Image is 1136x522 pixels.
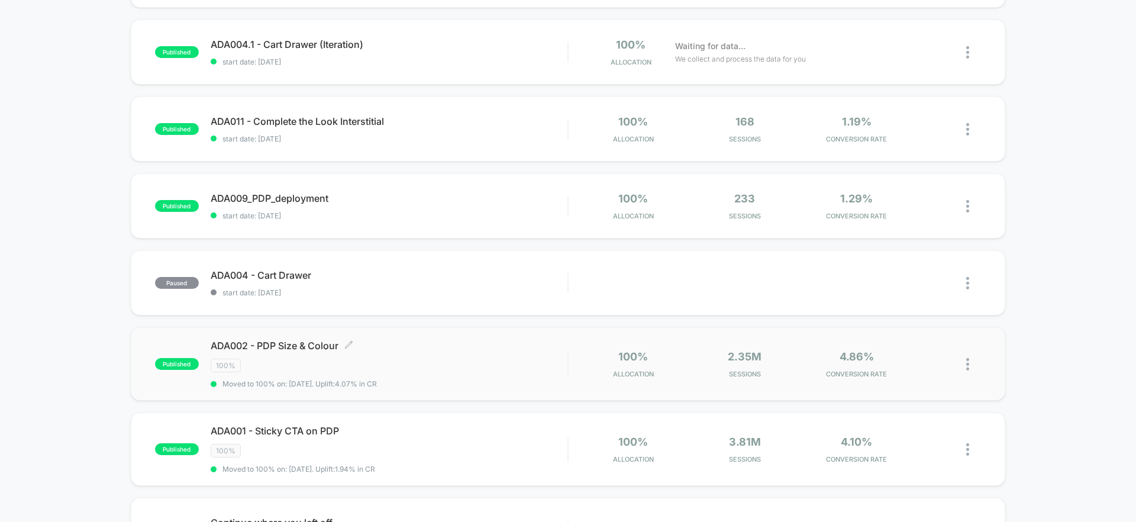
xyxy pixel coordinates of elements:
span: Moved to 100% on: [DATE] . Uplift: 4.07% in CR [222,379,377,388]
img: close [966,123,969,136]
span: Sessions [692,212,798,220]
span: published [155,123,199,135]
span: Sessions [692,135,798,143]
span: Allocation [613,370,654,378]
span: ADA009_PDP_deployment [211,192,567,204]
span: start date: [DATE] [211,288,567,297]
span: CONVERSION RATE [803,455,909,463]
span: CONVERSION RATE [803,212,909,220]
span: Sessions [692,370,798,378]
span: published [155,443,199,455]
span: 100% [618,436,648,448]
span: published [155,200,199,212]
span: Allocation [611,58,651,66]
span: Allocation [613,455,654,463]
span: start date: [DATE] [211,57,567,66]
span: Allocation [613,212,654,220]
span: start date: [DATE] [211,134,567,143]
span: ADA001 - Sticky CTA on PDP [211,425,567,437]
span: 168 [735,115,754,128]
span: 1.19% [842,115,872,128]
span: 3.81M [729,436,761,448]
span: ADA004 - Cart Drawer [211,269,567,281]
span: 100% [618,350,648,363]
img: close [966,200,969,212]
span: Sessions [692,455,798,463]
img: close [966,443,969,456]
span: 100% [211,444,241,457]
span: 100% [616,38,646,51]
span: start date: [DATE] [211,211,567,220]
span: 100% [618,115,648,128]
span: 233 [734,192,755,205]
span: Waiting for data... [675,40,745,53]
span: Allocation [613,135,654,143]
span: CONVERSION RATE [803,135,909,143]
span: published [155,358,199,370]
span: CONVERSION RATE [803,370,909,378]
img: close [966,358,969,370]
span: 100% [211,359,241,372]
span: ADA011 - Complete the Look Interstitial [211,115,567,127]
span: 1.29% [840,192,873,205]
span: 4.86% [840,350,874,363]
span: We collect and process the data for you [675,53,806,65]
img: close [966,46,969,59]
span: published [155,46,199,58]
span: 100% [618,192,648,205]
span: ADA002 - PDP Size & Colour [211,340,567,352]
img: close [966,277,969,289]
span: paused [155,277,199,289]
span: Moved to 100% on: [DATE] . Uplift: 1.94% in CR [222,465,375,473]
span: 4.10% [841,436,872,448]
span: ADA004.1 - Cart Drawer (Iteration) [211,38,567,50]
span: 2.35M [728,350,761,363]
